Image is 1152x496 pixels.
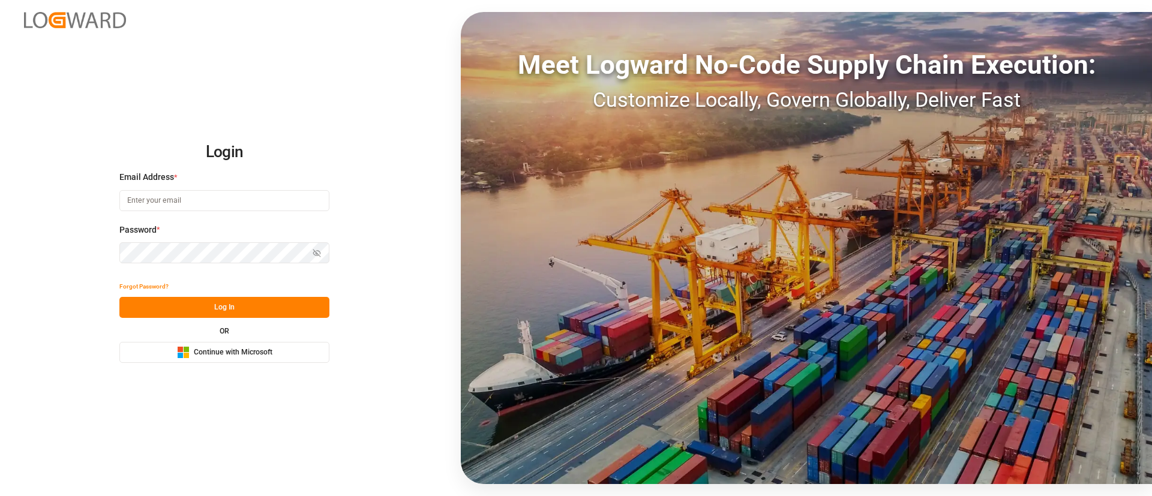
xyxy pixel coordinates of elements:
span: Continue with Microsoft [194,347,272,358]
button: Continue with Microsoft [119,342,329,363]
h2: Login [119,133,329,172]
button: Forgot Password? [119,276,169,297]
button: Log In [119,297,329,318]
span: Password [119,224,157,236]
small: OR [220,327,229,335]
span: Email Address [119,171,174,184]
input: Enter your email [119,190,329,211]
div: Customize Locally, Govern Globally, Deliver Fast [461,85,1152,115]
div: Meet Logward No-Code Supply Chain Execution: [461,45,1152,85]
img: Logward_new_orange.png [24,12,126,28]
